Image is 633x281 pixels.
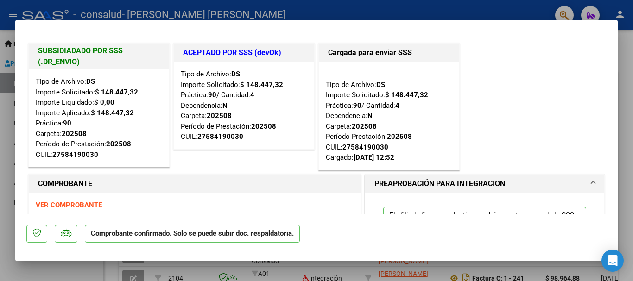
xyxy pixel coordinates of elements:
strong: 90 [353,101,361,110]
strong: $ 148.447,32 [385,91,428,99]
strong: DS [86,77,95,86]
strong: 202508 [387,132,412,141]
strong: $ 148.447,32 [91,109,134,117]
mat-expansion-panel-header: PREAPROBACIÓN PARA INTEGRACION [365,175,604,193]
strong: COMPROBANTE [38,179,92,188]
strong: $ 148.447,32 [240,81,283,89]
h1: PREAPROBACIÓN PARA INTEGRACION [374,178,505,189]
strong: 4 [250,91,254,99]
div: Open Intercom Messenger [601,250,624,272]
strong: $ 0,00 [94,98,114,106]
strong: [DATE] 12:52 [354,153,394,162]
strong: 202508 [352,122,377,131]
a: VER COMPROBANTE [36,201,102,209]
strong: N [367,112,373,120]
h1: Cargada para enviar SSS [328,47,450,58]
strong: 202508 [62,130,87,138]
strong: $ 148.447,32 [95,88,138,96]
div: 27584190030 [52,150,98,160]
h1: SUBSIDIADADO POR SSS (.DR_ENVIO) [38,45,160,68]
div: Tipo de Archivo: Importe Solicitado: Práctica: / Cantidad: Dependencia: Carpeta: Período Prestaci... [326,69,452,163]
strong: 4 [395,101,399,110]
div: Tipo de Archivo: Importe Solicitado: Práctica: / Cantidad: Dependencia: Carpeta: Período de Prest... [181,69,307,142]
div: Tipo de Archivo: Importe Solicitado: Importe Liquidado: Importe Aplicado: Práctica: Carpeta: Perí... [36,76,162,160]
strong: DS [231,70,240,78]
p: Comprobante confirmado. Sólo se puede subir doc. respaldatoria. [85,225,300,243]
strong: DS [376,81,385,89]
strong: 202508 [106,140,131,148]
strong: 90 [63,119,71,127]
strong: 90 [208,91,216,99]
p: El afiliado figura en el ultimo padrón que tenemos de la SSS de [383,207,586,242]
div: 27584190030 [342,142,388,153]
strong: N [222,101,228,110]
h1: ACEPTADO POR SSS (devOk) [183,47,305,58]
strong: 202508 [207,112,232,120]
div: 27584190030 [197,131,243,142]
strong: 202508 [251,122,276,131]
